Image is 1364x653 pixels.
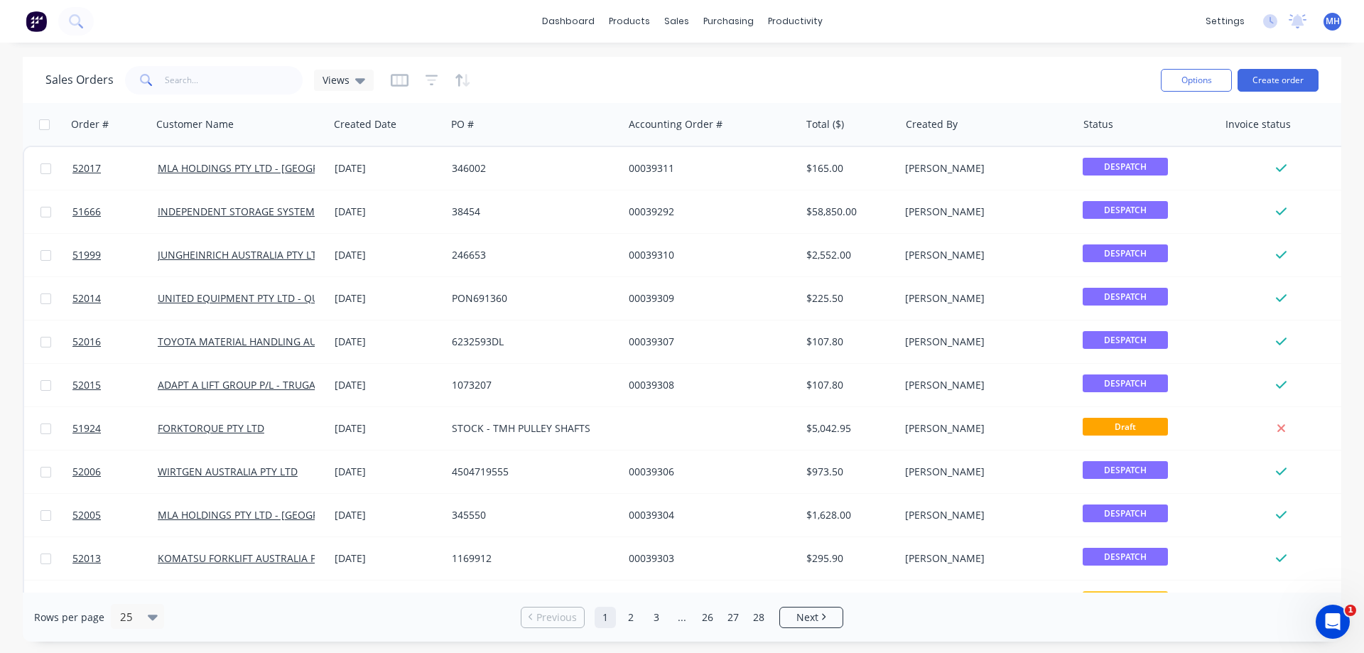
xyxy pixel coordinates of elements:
iframe: Intercom live chat [1316,605,1350,639]
a: TOYOTA MATERIAL HANDLING AUST P/L-DANDENONG STH [158,335,435,348]
div: 00039309 [629,291,786,306]
div: 6232593DL [452,335,610,349]
span: DESPATCH [1083,288,1168,306]
a: 51924 [72,407,158,450]
span: Previous [536,610,577,625]
span: DESPATCH [1083,244,1168,262]
span: 52006 [72,465,101,479]
div: [DATE] [335,291,440,306]
a: INDEPENDENT STORAGE SYSTEMS ([GEOGRAPHIC_DATA]) PTY LTD [158,205,467,218]
div: 00039310 [629,248,786,262]
div: productivity [761,11,830,32]
div: 38454 [452,205,610,219]
div: [DATE] [335,335,440,349]
a: Next page [780,610,843,625]
div: PON691360 [452,291,610,306]
div: 4504719555 [452,465,610,479]
div: $1,628.00 [806,508,889,522]
a: KOMATSU FORKLIFT AUSTRALIA P/[GEOGRAPHIC_DATA] [158,551,418,565]
div: Order # [71,117,109,131]
div: $107.80 [806,335,889,349]
div: [DATE] [335,248,440,262]
div: [PERSON_NAME] [905,161,1063,176]
button: Options [1161,69,1232,92]
div: [PERSON_NAME] [905,291,1063,306]
a: 52005 [72,494,158,536]
div: [DATE] [335,421,440,436]
div: [DATE] [335,551,440,566]
img: Factory [26,11,47,32]
div: 00039311 [629,161,786,176]
div: [PERSON_NAME] [905,248,1063,262]
a: Page 1 is your current page [595,607,616,628]
div: 345550 [452,508,610,522]
div: Status [1083,117,1113,131]
div: Customer Name [156,117,234,131]
a: 52015 [72,364,158,406]
a: 52014 [72,277,158,320]
input: Search... [165,66,303,95]
div: $5,042.95 [806,421,889,436]
span: DESPATCH [1083,548,1168,566]
span: PENDING - CABIN... [1083,591,1168,609]
span: 52013 [72,551,101,566]
a: Jump forward [671,607,693,628]
span: Next [796,610,818,625]
a: 52012 [72,581,158,623]
div: [DATE] [335,465,440,479]
a: WIRTGEN AUSTRALIA PTY LTD [158,465,298,478]
div: [DATE] [335,205,440,219]
span: 51924 [72,421,101,436]
span: 1 [1345,605,1356,616]
a: FORKTORQUE PTY LTD [158,421,264,435]
div: STOCK - TMH PULLEY SHAFTS [452,421,610,436]
a: 52006 [72,450,158,493]
div: $165.00 [806,161,889,176]
span: MH [1326,15,1340,28]
span: 52005 [72,508,101,522]
a: UNITED EQUIPMENT PTY LTD - QUOIBA [158,291,342,305]
a: MLA HOLDINGS PTY LTD - [GEOGRAPHIC_DATA] [158,161,379,175]
div: Total ($) [806,117,844,131]
a: Page 27 [722,607,744,628]
div: [DATE] [335,378,440,392]
div: 246653 [452,248,610,262]
div: [PERSON_NAME] [905,378,1063,392]
div: Created By [906,117,958,131]
a: Previous page [521,610,584,625]
a: JUNGHEINRICH AUSTRALIA PTY LTD - [GEOGRAPHIC_DATA] [158,248,431,261]
div: 00039308 [629,378,786,392]
div: settings [1198,11,1252,32]
span: 51666 [72,205,101,219]
div: $107.80 [806,378,889,392]
a: 52013 [72,537,158,580]
div: $2,552.00 [806,248,889,262]
a: Page 28 [748,607,769,628]
span: 51999 [72,248,101,262]
span: DESPATCH [1083,201,1168,219]
span: DESPATCH [1083,374,1168,392]
span: 52014 [72,291,101,306]
div: 00039306 [629,465,786,479]
div: 1169912 [452,551,610,566]
span: 52015 [72,378,101,392]
div: sales [657,11,696,32]
span: Views [323,72,350,87]
div: PO # [451,117,474,131]
span: DESPATCH [1083,158,1168,176]
div: 00039304 [629,508,786,522]
a: 52016 [72,320,158,363]
span: Rows per page [34,610,104,625]
div: Accounting Order # [629,117,722,131]
div: 00039303 [629,551,786,566]
button: Create order [1238,69,1319,92]
a: Page 3 [646,607,667,628]
div: [PERSON_NAME] [905,465,1063,479]
a: Page 2 [620,607,642,628]
div: Invoice status [1225,117,1291,131]
span: 52017 [72,161,101,176]
a: 51666 [72,190,158,233]
div: [DATE] [335,508,440,522]
a: dashboard [535,11,602,32]
span: Draft [1083,418,1168,436]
